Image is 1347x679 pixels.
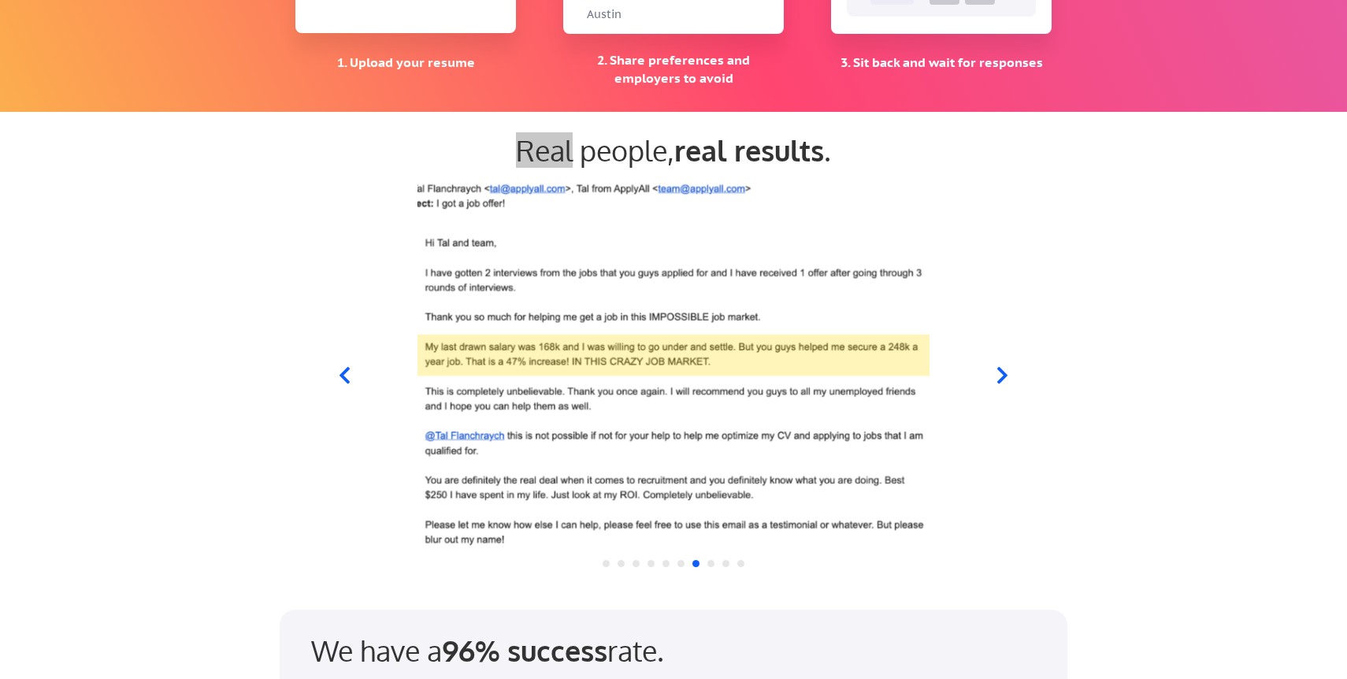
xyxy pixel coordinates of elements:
[674,132,824,168] strong: real results
[311,633,768,667] div: We have a rate.
[442,633,607,668] strong: 96% success
[831,54,1052,71] div: 3. Sit back and wait for responses
[587,7,666,23] div: Austin
[295,133,1052,167] div: Real people, .
[563,51,784,87] div: 2. Share preferences and employers to avoid
[295,54,516,71] div: 1. Upload your resume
